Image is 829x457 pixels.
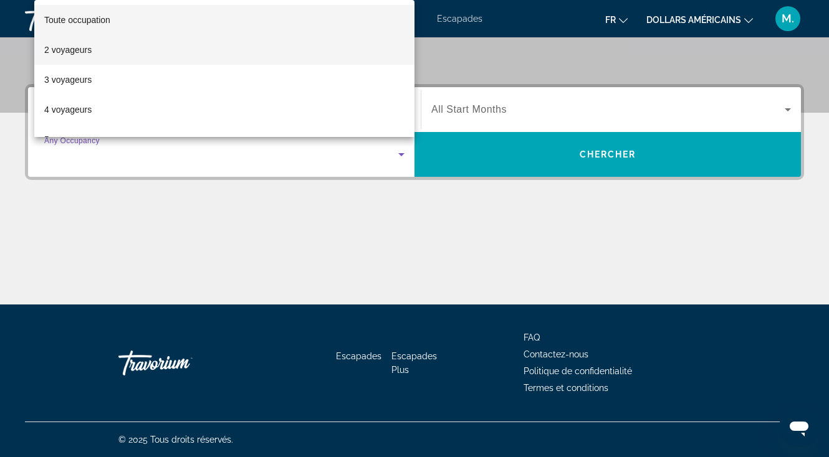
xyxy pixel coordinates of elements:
[44,15,110,25] font: Toute occupation
[779,407,819,447] iframe: Bouton de lancement de la fenêtre de messagerie
[44,105,92,115] font: 4 voyageurs
[44,134,92,144] font: 5 voyageurs
[44,45,92,55] font: 2 voyageurs
[44,75,92,85] font: 3 voyageurs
